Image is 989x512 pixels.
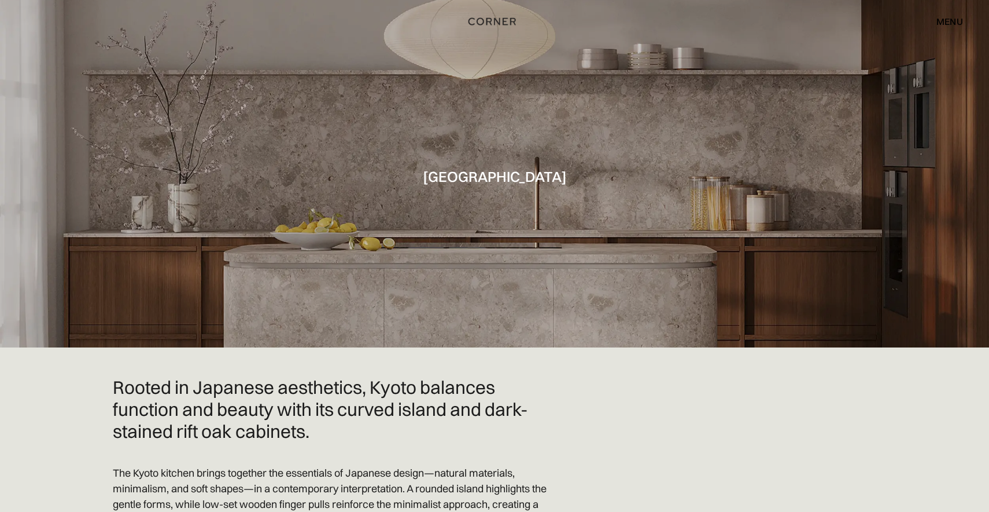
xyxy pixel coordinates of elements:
[456,14,533,29] a: home
[936,17,963,26] div: menu
[925,12,963,31] div: menu
[113,376,552,442] h2: Rooted in Japanese aesthetics, Kyoto balances function and beauty with its curved island and dark...
[423,169,567,184] h1: [GEOGRAPHIC_DATA]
